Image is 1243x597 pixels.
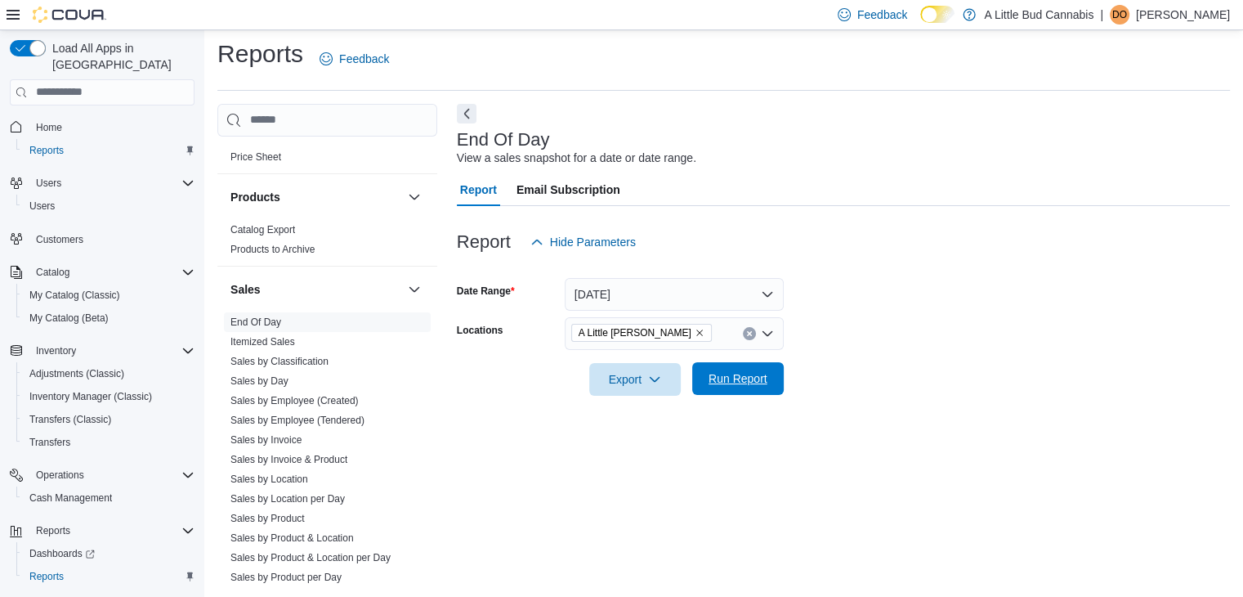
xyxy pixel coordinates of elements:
[405,280,424,299] button: Sales
[579,325,691,341] span: A Little [PERSON_NAME]
[599,363,671,396] span: Export
[23,544,101,563] a: Dashboards
[230,492,345,505] span: Sales by Location per Day
[29,547,95,560] span: Dashboards
[23,196,61,216] a: Users
[920,6,955,23] input: Dark Mode
[29,200,55,213] span: Users
[692,362,784,395] button: Run Report
[743,327,756,340] button: Clear input
[217,38,303,70] h1: Reports
[405,187,424,207] button: Products
[23,141,194,160] span: Reports
[516,173,620,206] span: Email Subscription
[695,328,704,338] button: Remove A Little Bud Summerland from selection in this group
[16,487,201,509] button: Cash Management
[23,285,194,305] span: My Catalog (Classic)
[3,261,201,284] button: Catalog
[230,375,288,388] span: Sales by Day
[29,367,124,380] span: Adjustments (Classic)
[3,115,201,139] button: Home
[36,233,83,246] span: Customers
[1110,5,1129,25] div: Devon Osbaldeston
[29,173,68,193] button: Users
[230,513,305,524] a: Sales by Product
[565,278,784,311] button: [DATE]
[230,335,295,348] span: Itemized Sales
[230,415,364,426] a: Sales by Employee (Tendered)
[23,364,194,384] span: Adjustments (Classic)
[230,414,364,427] span: Sales by Employee (Tendered)
[230,532,354,545] span: Sales by Product & Location
[230,150,281,164] span: Price Sheet
[230,375,288,387] a: Sales by Day
[230,336,295,348] a: Itemized Sales
[23,567,70,586] a: Reports
[3,464,201,487] button: Operations
[33,7,106,23] img: Cova
[16,284,201,307] button: My Catalog (Classic)
[709,370,767,387] span: Run Report
[230,223,295,236] span: Catalog Export
[29,230,90,249] a: Customers
[457,130,550,150] h3: End Of Day
[16,385,201,408] button: Inventory Manager (Classic)
[3,519,201,542] button: Reports
[36,177,61,190] span: Users
[23,308,115,328] a: My Catalog (Beta)
[23,410,118,429] a: Transfers (Classic)
[29,341,83,361] button: Inventory
[29,263,76,282] button: Catalog
[230,224,295,236] a: Catalog Export
[3,227,201,251] button: Customers
[230,189,401,205] button: Products
[230,473,308,486] span: Sales by Location
[23,567,194,586] span: Reports
[16,565,201,588] button: Reports
[230,532,354,544] a: Sales by Product & Location
[29,144,64,157] span: Reports
[217,220,437,266] div: Products
[16,408,201,431] button: Transfers (Classic)
[29,229,194,249] span: Customers
[460,173,497,206] span: Report
[1136,5,1230,25] p: [PERSON_NAME]
[230,316,281,328] a: End Of Day
[16,362,201,385] button: Adjustments (Classic)
[230,244,315,255] a: Products to Archive
[230,552,391,563] a: Sales by Product & Location per Day
[16,542,201,565] a: Dashboards
[29,118,69,137] a: Home
[36,524,70,537] span: Reports
[524,226,642,258] button: Hide Parameters
[23,433,77,452] a: Transfers
[23,488,194,508] span: Cash Management
[457,150,696,167] div: View a sales snapshot for a date or date range.
[23,410,194,429] span: Transfers (Classic)
[29,465,91,485] button: Operations
[230,454,347,465] a: Sales by Invoice & Product
[36,266,69,279] span: Catalog
[230,316,281,329] span: End Of Day
[920,23,921,24] span: Dark Mode
[23,141,70,160] a: Reports
[16,195,201,218] button: Users
[230,572,342,583] a: Sales by Product per Day
[23,488,118,508] a: Cash Management
[230,151,281,163] a: Price Sheet
[313,43,396,75] a: Feedback
[339,51,389,67] span: Feedback
[23,387,159,406] a: Inventory Manager (Classic)
[550,234,636,250] span: Hide Parameters
[230,571,342,584] span: Sales by Product per Day
[230,394,359,407] span: Sales by Employee (Created)
[230,453,347,466] span: Sales by Invoice & Product
[29,173,194,193] span: Users
[457,104,476,123] button: Next
[230,434,302,446] a: Sales by Invoice
[36,469,84,482] span: Operations
[23,364,131,384] a: Adjustments (Classic)
[230,355,329,368] span: Sales by Classification
[3,172,201,195] button: Users
[230,281,261,298] h3: Sales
